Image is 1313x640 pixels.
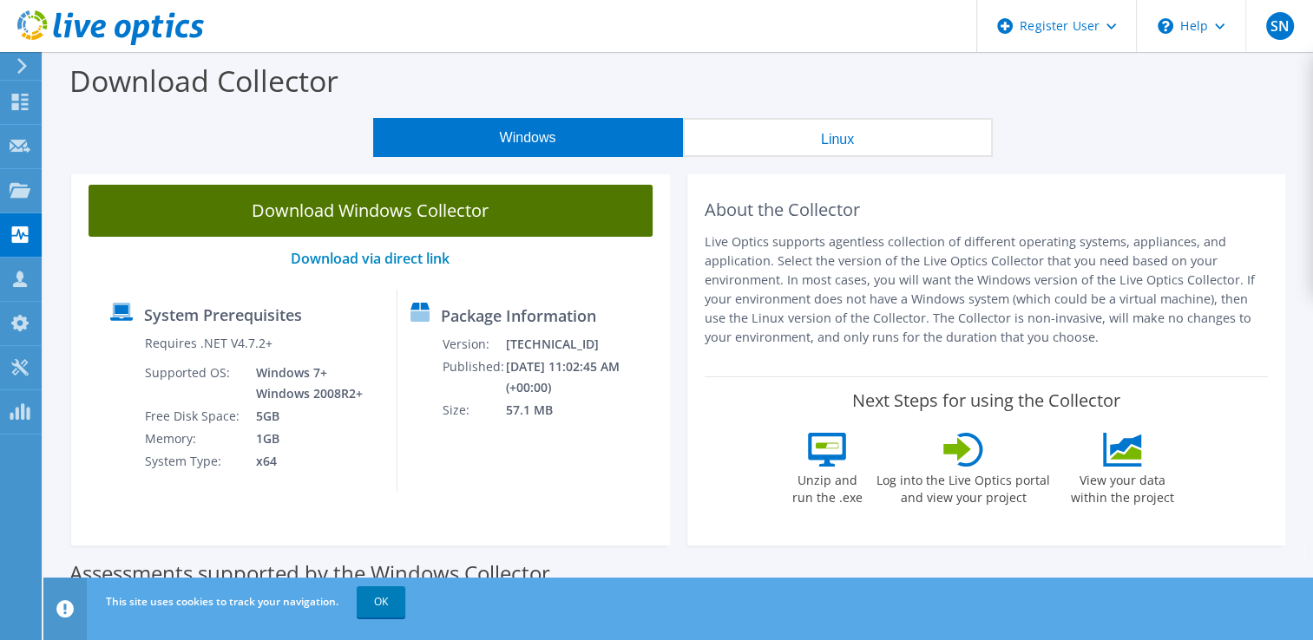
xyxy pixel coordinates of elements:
[852,390,1120,411] label: Next Steps for using the Collector
[144,306,302,323] label: System Prerequisites
[1158,18,1173,34] svg: \n
[442,356,505,399] td: Published:
[1266,12,1294,40] span: SN
[291,249,450,268] a: Download via direct link
[69,565,550,582] label: Assessments supported by the Windows Collector
[787,467,867,506] label: Unzip and run the .exe
[876,467,1051,506] label: Log into the Live Optics portal and view your project
[505,356,661,399] td: [DATE] 11:02:45 AM (+00:00)
[373,118,683,157] button: Windows
[1060,467,1185,506] label: View your data within the project
[145,335,272,352] label: Requires .NET V4.7.2+
[89,185,653,237] a: Download Windows Collector
[505,333,661,356] td: [TECHNICAL_ID]
[69,61,338,101] label: Download Collector
[705,199,1269,220] h2: About the Collector
[243,362,366,405] td: Windows 7+ Windows 2008R2+
[357,586,405,617] a: OK
[144,405,243,428] td: Free Disk Space:
[505,399,661,421] td: 57.1 MB
[106,594,338,609] span: This site uses cookies to track your navigation.
[144,428,243,450] td: Memory:
[243,450,366,473] td: x64
[144,362,243,405] td: Supported OS:
[243,428,366,450] td: 1GB
[243,405,366,428] td: 5GB
[442,399,505,421] td: Size:
[705,232,1269,347] p: Live Optics supports agentless collection of different operating systems, appliances, and applica...
[441,307,596,324] label: Package Information
[442,333,505,356] td: Version:
[144,450,243,473] td: System Type:
[683,118,993,157] button: Linux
